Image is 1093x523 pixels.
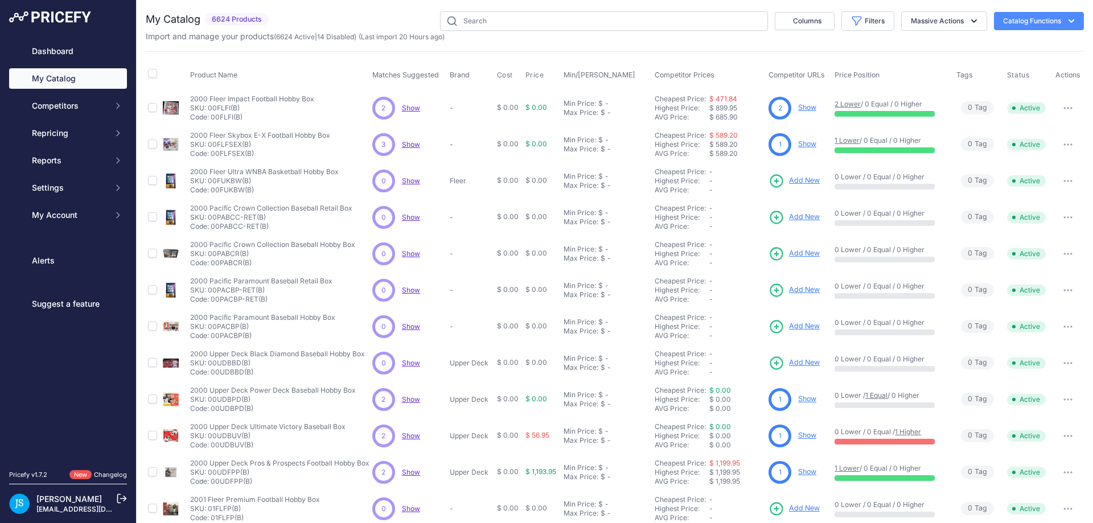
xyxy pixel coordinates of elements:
[36,505,155,513] a: [EMAIL_ADDRESS][DOMAIN_NAME]
[835,172,944,182] p: 0 Lower / 0 Equal / 0 Higher
[1055,71,1080,79] span: Actions
[968,394,972,405] span: 0
[32,155,106,166] span: Reports
[798,103,816,112] a: Show
[564,318,596,327] div: Min Price:
[9,96,127,116] button: Competitors
[564,108,598,117] div: Max Price:
[798,431,816,439] a: Show
[601,108,605,117] div: $
[709,359,713,367] span: -
[961,211,994,224] span: Tag
[190,395,356,404] p: SKU: 00UDBPD(B)
[961,138,994,151] span: Tag
[450,104,492,113] p: -
[190,240,355,249] p: 2000 Pacific Crown Collection Baseball Hobby Box
[709,459,740,467] a: $ 1,199.95
[381,322,386,332] span: 0
[598,208,603,217] div: $
[402,322,420,331] a: Show
[655,495,706,504] a: Cheapest Price:
[655,131,706,139] a: Cheapest Price:
[190,386,356,395] p: 2000 Upper Deck Power Deck Baseball Hobby Box
[9,41,127,456] nav: Sidebar
[655,113,709,122] div: AVG Price:
[655,222,709,231] div: AVG Price:
[655,176,709,186] div: Highest Price:
[32,127,106,139] span: Repricing
[402,468,420,476] span: Show
[655,313,706,322] a: Cheapest Price:
[381,285,386,295] span: 0
[598,135,603,145] div: $
[525,176,547,184] span: $ 0.00
[190,94,314,104] p: 2000 Fleer Impact Football Hobby Box
[709,240,713,249] span: -
[968,102,972,113] span: 0
[835,100,944,109] p: / 0 Equal / 0 Higher
[769,71,825,79] span: Competitor URLs
[497,71,515,80] button: Cost
[497,322,519,330] span: $ 0.00
[381,139,385,150] span: 3
[525,322,547,330] span: $ 0.00
[190,176,339,186] p: SKU: 00FUKBW(B)
[835,136,860,145] a: 1 Lower
[655,295,709,304] div: AVG Price:
[605,108,611,117] div: -
[497,176,519,184] span: $ 0.00
[769,501,820,517] a: Add New
[1007,102,1046,114] span: Active
[1007,394,1046,405] span: Active
[901,11,987,31] button: Massive Actions
[402,140,420,149] a: Show
[525,71,546,80] button: Price
[798,394,816,403] a: Show
[798,467,816,476] a: Show
[709,131,738,139] a: $ 589.20
[601,181,605,190] div: $
[402,504,420,513] span: Show
[1007,248,1046,260] span: Active
[603,208,609,217] div: -
[655,167,706,176] a: Cheapest Price:
[835,245,944,254] p: 0 Lower / 0 Equal / 0 Higher
[655,71,714,79] span: Competitor Prices
[205,13,269,26] span: 6624 Products
[709,277,713,285] span: -
[564,71,635,79] span: Min/[PERSON_NAME]
[450,359,492,368] p: Upper Deck
[497,71,513,80] span: Cost
[32,100,106,112] span: Competitors
[1007,285,1046,296] span: Active
[564,354,596,363] div: Min Price:
[1007,71,1032,80] button: Status
[961,247,994,260] span: Tag
[190,131,330,140] p: 2000 Fleer Skybox E-X Football Hobby Box
[381,394,385,405] span: 2
[598,354,603,363] div: $
[835,355,944,364] p: 0 Lower / 0 Equal / 0 Higher
[32,182,106,193] span: Settings
[778,103,782,113] span: 2
[655,331,709,340] div: AVG Price:
[994,12,1084,30] button: Catalog Functions
[655,258,709,267] div: AVG Price:
[605,327,611,336] div: -
[605,145,611,154] div: -
[190,331,335,340] p: Code: 00PACBP(B)
[9,123,127,143] button: Repricing
[36,494,102,504] a: [PERSON_NAME]
[769,246,820,262] a: Add New
[190,113,314,122] p: Code: 00FLFI(B)
[709,386,731,394] a: $ 0.00
[190,249,355,258] p: SKU: 00PABCR(B)
[709,349,713,358] span: -
[190,167,339,176] p: 2000 Fleer Ultra WNBA Basketball Hobby Box
[190,359,365,368] p: SKU: 00UDBBD(B)
[497,103,519,112] span: $ 0.00
[835,464,860,472] a: 1 Lower
[440,11,768,31] input: Search
[381,103,385,113] span: 2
